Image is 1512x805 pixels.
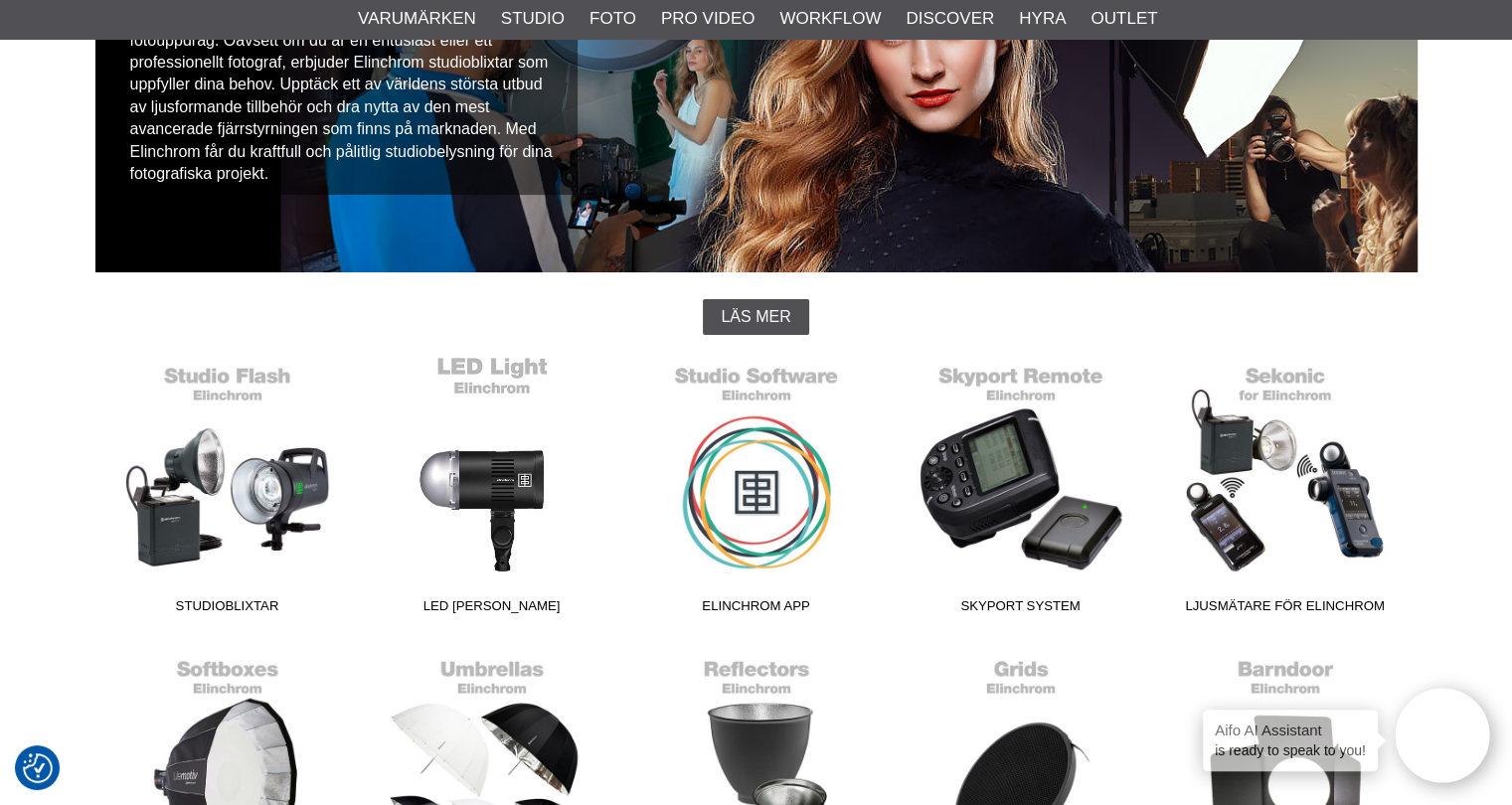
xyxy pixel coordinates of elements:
[358,6,476,32] a: Varumärken
[1203,710,1378,771] div: is ready to speak to you!
[1215,720,1366,740] h4: Aifo AI Assistant
[624,596,889,623] span: Elinchrom App
[95,355,360,623] a: Studioblixtar
[624,355,889,623] a: Elinchrom App
[661,6,755,32] a: Pro Video
[889,596,1153,623] span: Skyport System
[360,596,624,623] span: LED [PERSON_NAME]
[779,6,881,32] a: Workflow
[889,355,1153,623] a: Skyport System
[1019,6,1066,32] a: Hyra
[23,750,53,786] button: Samtyckesinställningar
[360,355,624,623] a: LED [PERSON_NAME]
[721,308,790,326] span: Läs mer
[23,753,53,783] img: Revisit consent button
[1153,596,1418,623] span: Ljusmätare för Elinchrom
[95,596,360,623] span: Studioblixtar
[589,6,636,32] a: Foto
[906,6,994,32] a: Discover
[1091,6,1157,32] a: Outlet
[501,6,565,32] a: Studio
[1153,355,1418,623] a: Ljusmätare för Elinchrom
